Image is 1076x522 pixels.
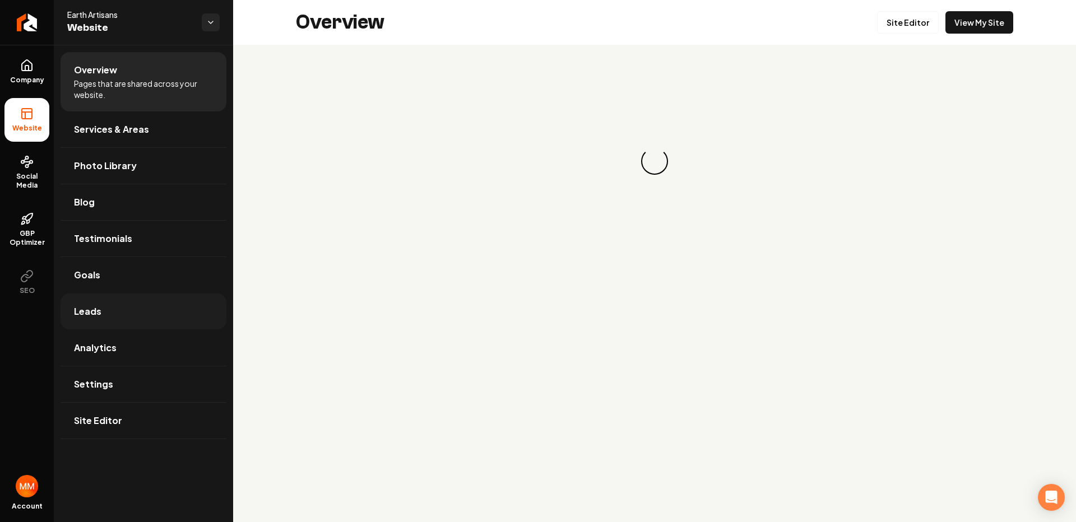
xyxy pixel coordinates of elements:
[61,366,226,402] a: Settings
[12,502,43,511] span: Account
[74,377,113,391] span: Settings
[1038,484,1065,511] div: Open Intercom Messenger
[16,475,38,497] button: Open user button
[67,9,193,20] span: Earth Artisans
[74,123,149,136] span: Services & Areas
[74,341,117,355] span: Analytics
[74,78,213,100] span: Pages that are shared across your website.
[61,221,226,257] a: Testimonials
[61,257,226,293] a: Goals
[74,195,95,209] span: Blog
[4,50,49,94] a: Company
[8,124,47,133] span: Website
[16,475,38,497] img: Matthew Meyer
[877,11,939,34] a: Site Editor
[15,286,39,295] span: SEO
[74,63,117,77] span: Overview
[4,260,49,304] button: SEO
[4,146,49,199] a: Social Media
[17,13,38,31] img: Rebolt Logo
[74,305,101,318] span: Leads
[4,229,49,247] span: GBP Optimizer
[61,403,226,439] a: Site Editor
[6,76,49,85] span: Company
[74,268,100,282] span: Goals
[639,146,671,178] div: Loading
[61,293,226,329] a: Leads
[74,232,132,245] span: Testimonials
[67,20,193,36] span: Website
[4,203,49,256] a: GBP Optimizer
[296,11,384,34] h2: Overview
[74,159,137,173] span: Photo Library
[74,414,122,427] span: Site Editor
[61,111,226,147] a: Services & Areas
[61,330,226,366] a: Analytics
[61,148,226,184] a: Photo Library
[4,172,49,190] span: Social Media
[61,184,226,220] a: Blog
[945,11,1013,34] a: View My Site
